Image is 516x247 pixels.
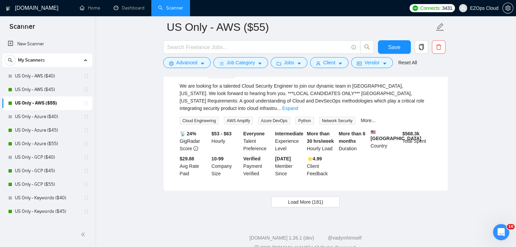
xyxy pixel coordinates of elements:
b: [GEOGRAPHIC_DATA] [370,130,421,141]
span: edit [436,23,444,31]
a: US Only - AWS ($55) [15,96,79,110]
button: delete [432,40,445,54]
span: holder [83,128,89,133]
span: caret-down [200,61,205,66]
span: info-circle [193,146,198,151]
span: holder [83,168,89,174]
input: Search Freelance Jobs... [167,43,348,51]
a: US Only - Azure ($45) [15,123,79,137]
span: search [361,44,374,50]
a: setting [502,5,513,11]
li: New Scanner [2,37,92,51]
span: holder [83,195,89,201]
b: 📡 24% [180,131,196,136]
div: Talent Preference [242,130,274,152]
a: US Only - Azure ($55) [15,137,79,151]
span: copy [415,44,428,50]
span: Connects: [420,4,441,12]
span: Save [388,43,400,51]
button: idcardVendorcaret-down [351,57,393,68]
span: double-left [81,231,88,238]
span: holder [83,182,89,187]
a: US Only - GCP ($55) [15,178,79,191]
span: Cloud Engineering [180,117,219,125]
img: upwork-logo.png [413,5,418,11]
b: $29.88 [180,156,194,161]
a: [DOMAIN_NAME] 1.26.1 (dev) [249,235,314,241]
span: Python [295,117,313,125]
span: Job Category [227,59,255,66]
a: Reset All [398,59,417,66]
a: dashboardDashboard [114,5,145,11]
button: Save [378,40,411,54]
button: search [5,55,16,66]
span: Network Security [319,117,356,125]
span: caret-down [297,61,302,66]
div: Member Since [274,155,306,177]
span: holder [83,141,89,147]
button: search [360,40,374,54]
span: user [316,61,321,66]
a: searchScanner [158,5,183,11]
b: $ 568.3k [402,131,420,136]
span: delete [432,44,445,50]
img: 🇺🇸 [371,130,376,135]
b: Everyone [243,131,265,136]
div: Avg Rate Paid [178,155,210,177]
a: US Only - Azure ($40) [15,110,79,123]
button: barsJob Categorycaret-down [213,57,268,68]
div: Hourly [210,130,242,152]
span: folder [276,61,281,66]
span: Jobs [284,59,294,66]
a: US Only - GCP ($40) [15,151,79,164]
div: Total Spent [401,130,433,152]
a: Expand [282,106,298,111]
a: US Only - AWS ($45) [15,83,79,96]
span: My Scanners [18,53,45,67]
span: idcard [357,61,362,66]
span: holder [83,100,89,106]
span: Client [323,59,336,66]
span: user [461,6,465,10]
b: [DATE] [275,156,291,161]
button: userClientcaret-down [310,57,349,68]
div: Duration [337,130,369,152]
a: @vadymhimself [328,235,362,241]
a: US Only - Keywords ($40) [15,191,79,205]
span: 3431 [442,4,452,12]
b: More than 30 hrs/week [307,131,334,144]
b: ⭐️ 4.99 [307,156,322,161]
b: $53 - $63 [211,131,231,136]
b: More than 6 months [339,131,365,144]
a: US Only - Keywords ($45) [15,205,79,218]
span: setting [169,61,174,66]
span: Scanner [4,22,40,36]
span: Load More (181) [288,198,323,206]
button: copy [415,40,428,54]
div: GigRadar Score [178,130,210,152]
div: Experience Level [274,130,306,152]
span: ... [277,106,281,111]
span: holder [83,87,89,92]
a: More... [361,118,376,123]
span: caret-down [382,61,387,66]
span: search [5,58,15,63]
b: 10-99 [211,156,224,161]
span: AWS Amplify [224,117,253,125]
span: holder [83,209,89,214]
span: caret-down [257,61,262,66]
a: US Only - AWS ($40) [15,69,79,83]
b: Verified [243,156,261,161]
div: We are looking for a talented Cloud Security Engineer to join our dynamic team in [GEOGRAPHIC_DAT... [180,82,432,112]
span: holder [83,114,89,119]
div: Country [369,130,401,152]
button: setting [502,3,513,14]
button: Load More (181) [271,197,340,207]
a: homeHome [80,5,100,11]
button: folderJobscaret-down [271,57,307,68]
span: Azure DevOps [258,117,290,125]
button: settingAdvancedcaret-down [163,57,211,68]
span: 10 [507,224,515,229]
span: Vendor [364,59,379,66]
span: holder [83,73,89,79]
